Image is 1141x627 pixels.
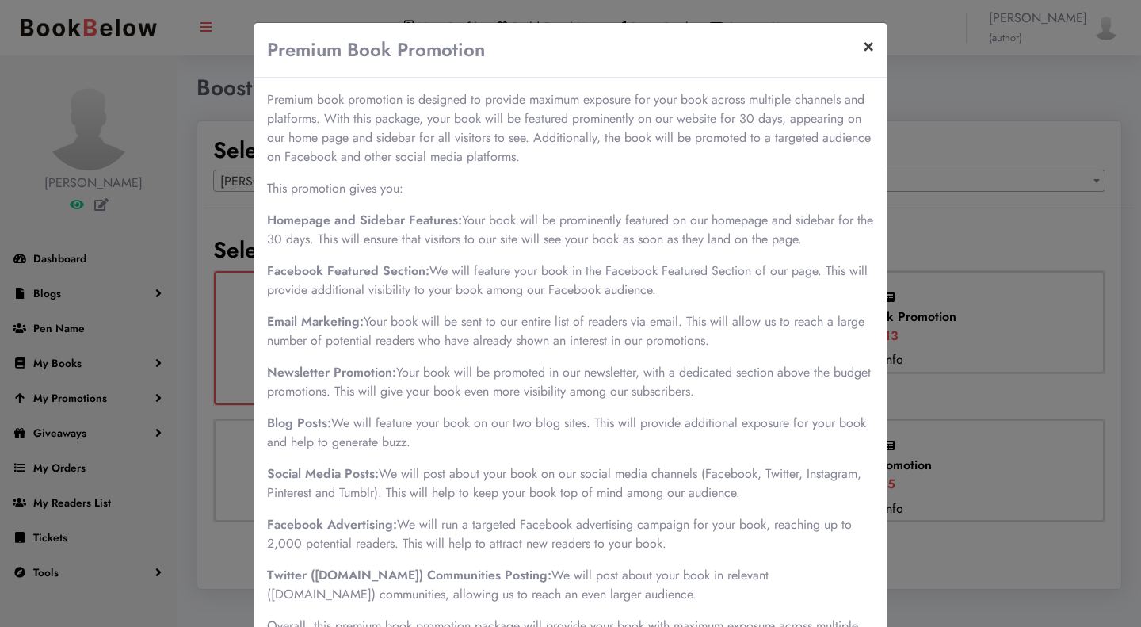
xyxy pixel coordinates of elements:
b: Twitter ([DOMAIN_NAME]) Communities Posting: [267,566,551,584]
p: Your book will be sent to our entire list of readers via email. This will allow us to reach a lar... [267,312,874,350]
p: This promotion gives you: [267,179,874,198]
b: Email Marketing: [267,312,364,331]
p: We will post about your book on our social media channels (Facebook, Twitter, Instagram, Pinteres... [267,465,874,503]
p: Your book will be promoted in our newsletter, with a dedicated section above the budget promotion... [267,363,874,401]
p: We will run a targeted Facebook advertising campaign for your book, reaching up to 2,000 potentia... [267,515,874,553]
p: We will feature your book in the Facebook Featured Section of our page. This will provide additio... [267,262,874,300]
p: Your book will be prominently featured on our homepage and sidebar for the 30 days. This will ens... [267,211,874,249]
b: Newsletter Promotion: [267,363,396,381]
b: Homepage and Sidebar Features: [267,211,462,229]
b: Blog Posts: [267,414,331,432]
b: Facebook Advertising: [267,515,397,533]
b: Social Media Posts: [267,465,379,483]
p: We will feature your book on our two blog sites. This will provide additional exposure for your b... [267,414,874,452]
h4: Premium Book Promotion [267,36,485,64]
p: Premium book promotion is designed to provide maximum exposure for your book across multiple chan... [267,90,874,166]
button: × [850,23,887,67]
p: We will post about your book in relevant ([DOMAIN_NAME]) communities, allowing us to reach an eve... [267,566,874,604]
b: Facebook Featured Section: [267,262,429,280]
